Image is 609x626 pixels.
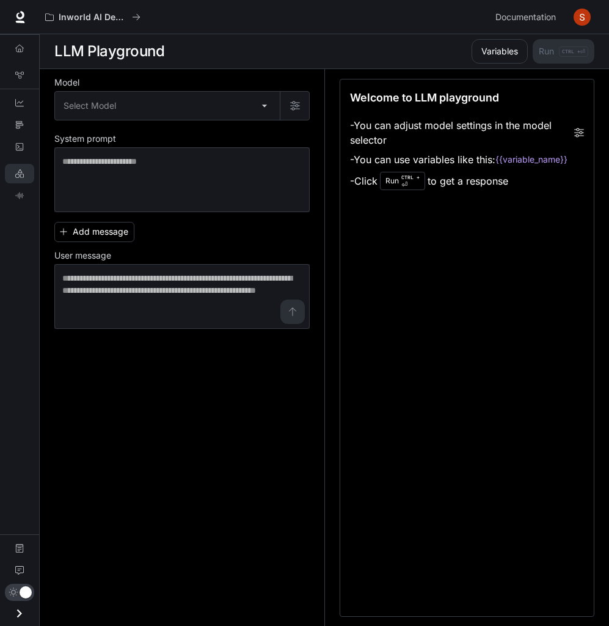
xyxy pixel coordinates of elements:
[5,539,34,558] a: Documentation
[5,93,34,112] a: Dashboards
[570,5,594,29] button: User avatar
[350,89,499,106] p: Welcome to LLM playground
[59,12,127,23] p: Inworld AI Demos
[5,115,34,134] a: Traces
[5,65,34,85] a: Graph Registry
[495,153,567,166] code: {{variable_name}}
[64,100,116,112] span: Select Model
[40,5,146,29] button: All workspaces
[495,10,556,25] span: Documentation
[54,134,116,143] p: System prompt
[350,116,584,150] li: - You can adjust model settings in the model selector
[5,39,34,58] a: Overview
[380,172,425,190] div: Run
[5,186,34,205] a: TTS Playground
[5,561,34,580] a: Feedback
[472,39,528,64] button: Variables
[54,222,134,242] button: Add message
[401,174,420,188] p: ⏎
[350,150,584,169] li: - You can use variables like this:
[401,174,420,181] p: CTRL +
[54,251,111,260] p: User message
[55,92,280,120] div: Select Model
[5,137,34,156] a: Logs
[574,9,591,26] img: User avatar
[490,5,565,29] a: Documentation
[350,169,584,193] li: - Click to get a response
[5,164,34,183] a: LLM Playground
[20,585,32,598] span: Dark mode toggle
[5,601,33,626] button: Open drawer
[54,78,79,87] p: Model
[54,39,164,64] h1: LLM Playground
